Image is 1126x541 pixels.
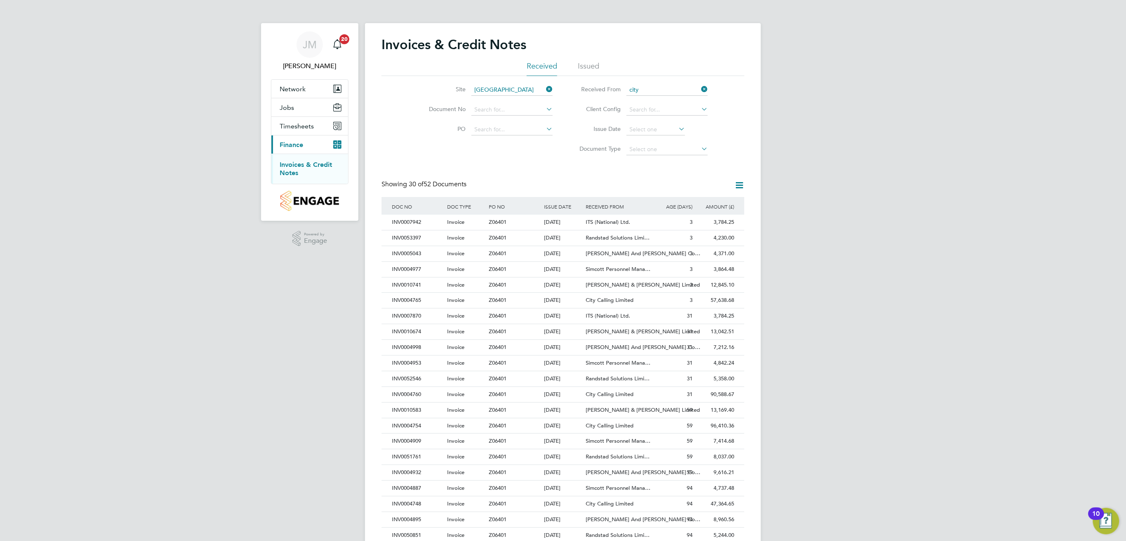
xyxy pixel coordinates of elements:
span: [PERSON_NAME] And [PERSON_NAME] Co… [586,344,700,351]
span: 31 [687,375,693,382]
span: Z06401 [489,437,506,444]
span: Simcott Personnel Mana… [586,266,650,273]
span: Invoice [447,297,464,304]
span: [PERSON_NAME] And [PERSON_NAME] Co… [586,250,700,257]
a: Powered byEngage [292,231,327,247]
div: 5,358.00 [695,371,736,387]
span: Z06401 [489,328,506,335]
span: 52 Documents [409,180,466,188]
div: INV0005043 [390,246,445,261]
div: RECEIVED FROM [584,197,653,216]
span: Invoice [447,437,464,444]
div: Finance [271,154,348,184]
span: Invoice [447,266,464,273]
div: 10 [1093,514,1100,524]
div: 7,212.16 [695,340,736,355]
span: 20 [339,34,349,44]
div: [DATE] [542,434,584,449]
span: JM [303,39,317,50]
span: ITS (National) Ltd. [586,312,630,319]
img: countryside-properties-logo-retina.png [280,191,339,211]
div: INV0007942 [390,215,445,230]
span: 3 [690,266,693,273]
div: [DATE] [542,512,584,527]
span: Randstad Solutions Limi… [586,532,650,539]
span: 94 [687,500,693,507]
div: DOC TYPE [445,197,487,216]
span: City Calling Limited [586,422,634,429]
span: Z06401 [489,344,506,351]
span: Randstad Solutions Limi… [586,234,650,241]
div: [DATE] [542,481,584,496]
button: Network [271,80,348,98]
span: ITS (National) Ltd. [586,218,630,225]
span: 94 [687,516,693,523]
div: 4,371.00 [695,246,736,261]
div: [DATE] [542,308,584,324]
span: Invoice [447,453,464,460]
span: Invoice [447,516,464,523]
div: INV0004895 [390,512,445,527]
span: 31 [687,344,693,351]
span: Invoice [447,234,464,241]
span: [PERSON_NAME] & [PERSON_NAME] Limited [586,328,700,335]
span: 31 [687,312,693,319]
span: Z06401 [489,391,506,398]
label: Document No [418,105,466,113]
li: Issued [578,61,599,76]
span: 3 [690,234,693,241]
li: Received [527,61,557,76]
div: ISSUE DATE [542,197,584,216]
div: [DATE] [542,403,584,418]
div: [DATE] [542,278,584,293]
div: 8,037.00 [695,449,736,465]
label: Site [418,85,466,93]
div: INV0004977 [390,262,445,277]
span: Invoice [447,391,464,398]
a: JM[PERSON_NAME] [271,31,349,71]
div: INV0004909 [390,434,445,449]
button: Open Resource Center, 10 new notifications [1093,508,1119,534]
span: Invoice [447,375,464,382]
div: [DATE] [542,324,584,339]
span: Powered by [304,231,327,238]
div: INV0004754 [390,418,445,434]
span: Z06401 [489,218,506,225]
span: [PERSON_NAME] & [PERSON_NAME] Limited [586,406,700,413]
span: Z06401 [489,406,506,413]
span: 59 [687,469,693,476]
div: [DATE] [542,449,584,465]
span: Jobs [280,104,294,112]
span: Invoice [447,532,464,539]
span: Invoice [447,312,464,319]
span: Randstad Solutions Limi… [586,375,650,382]
input: Select one [627,124,685,135]
div: INV0004760 [390,387,445,402]
span: 31 [687,359,693,366]
span: 31 [687,391,693,398]
div: INV0004998 [390,340,445,355]
div: [DATE] [542,340,584,355]
div: PO NO [487,197,542,216]
div: [DATE] [542,262,584,277]
span: Z06401 [489,532,506,539]
div: INV0004765 [390,293,445,308]
button: Timesheets [271,117,348,135]
nav: Main navigation [261,23,358,221]
div: [DATE] [542,215,584,230]
input: Search for... [471,84,553,96]
a: Go to home page [271,191,349,211]
span: 59 [687,453,693,460]
span: 30 of [409,180,424,188]
label: Received From [573,85,621,93]
div: AGE (DAYS) [653,197,695,216]
span: Finance [280,141,303,149]
span: Simcott Personnel Mana… [586,359,650,366]
span: 59 [687,422,693,429]
span: Z06401 [489,469,506,476]
span: Z06401 [489,312,506,319]
span: Network [280,85,306,93]
div: 3,784.25 [695,215,736,230]
div: [DATE] [542,293,584,308]
a: Invoices & Credit Notes [280,161,332,177]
